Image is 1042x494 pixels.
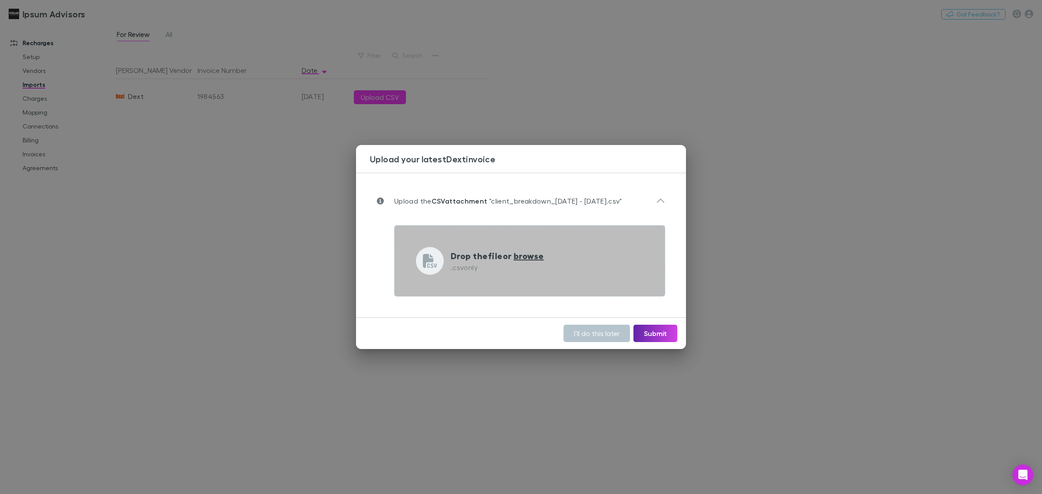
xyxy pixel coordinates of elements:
div: Upload theCSVattachment "client_breakdown_[DATE] - [DATE].csv" [370,187,672,215]
button: Submit [633,325,677,342]
h3: Upload your latest Dext invoice [370,154,686,164]
span: browse [514,250,544,261]
p: Upload the "client_breakdown_[DATE] - [DATE].csv" [384,196,622,206]
strong: CSV attachment [432,197,488,205]
div: Open Intercom Messenger [1012,464,1033,485]
p: .csv only [451,262,544,273]
p: Drop the file or [451,249,544,262]
button: I’ll do this later [564,325,630,342]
